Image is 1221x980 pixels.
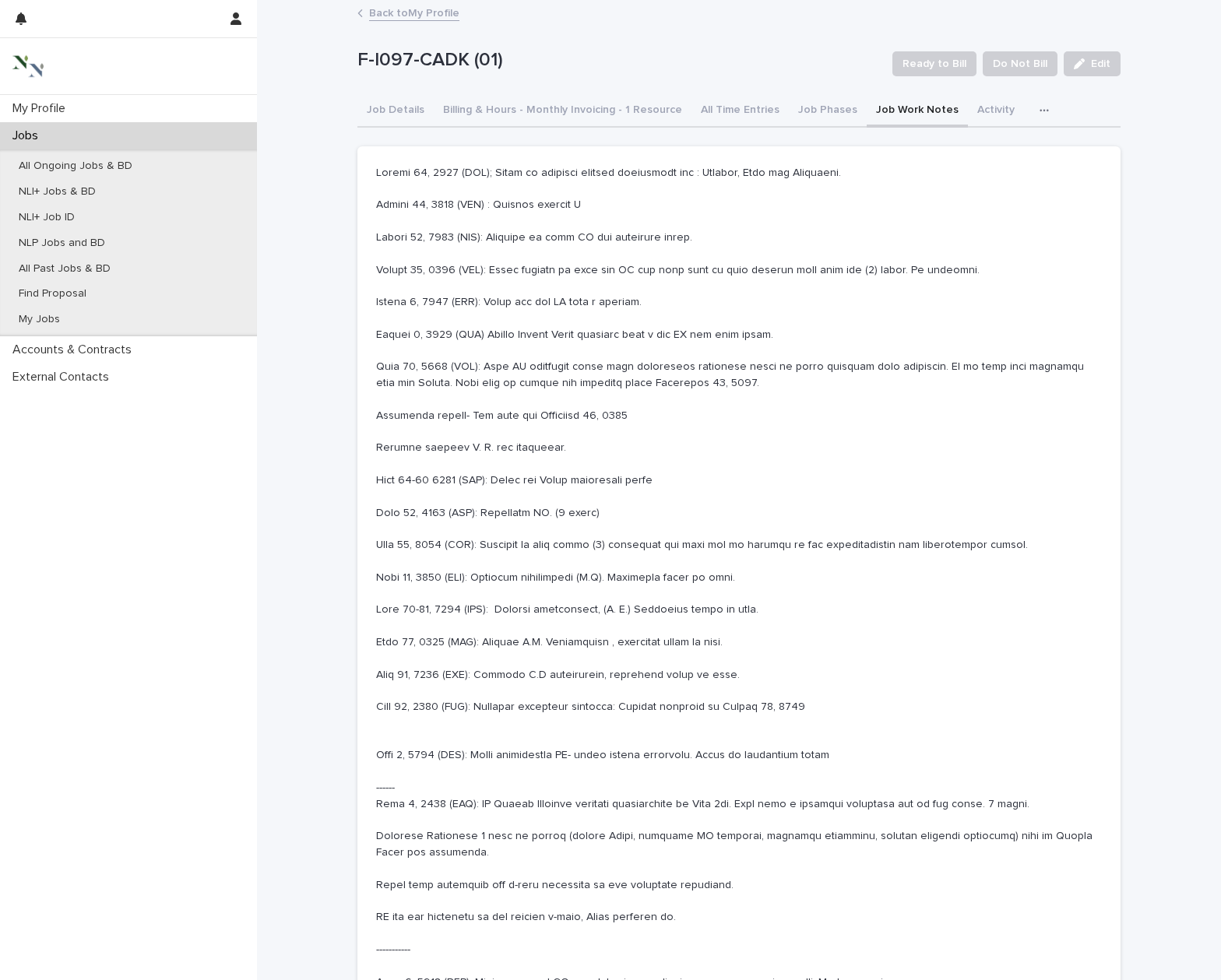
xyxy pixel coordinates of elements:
button: All Time Entries [691,95,789,128]
p: My Jobs [6,313,72,326]
button: Job Details [357,95,434,128]
p: All Ongoing Jobs & BD [6,160,145,173]
p: External Contacts [6,370,121,385]
span: Ready to Bill [903,56,966,72]
img: 3bAFpBnQQY6ys9Fa9hsD [12,51,44,82]
p: Jobs [6,128,51,143]
button: Job Work Notes [867,95,968,128]
p: All Past Jobs & BD [6,262,123,276]
p: NLI+ Job ID [6,211,87,224]
button: Ready to Bill [892,51,976,76]
button: Edit [1064,51,1121,76]
button: Do Not Bill [983,51,1057,76]
p: NLP Jobs and BD [6,237,118,250]
button: Job Phases [789,95,867,128]
p: My Profile [6,101,78,116]
span: Edit [1091,58,1110,69]
a: Back toMy Profile [369,3,459,21]
button: Billing & Hours - Monthly Invoicing - 1 Resource [434,95,691,128]
p: Find Proposal [6,287,99,300]
p: NLI+ Jobs & BD [6,185,108,198]
p: F-I097-CADK (01) [357,49,880,72]
span: Do Not Bill [993,56,1047,72]
button: Activity [968,95,1024,128]
p: Accounts & Contracts [6,342,144,357]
